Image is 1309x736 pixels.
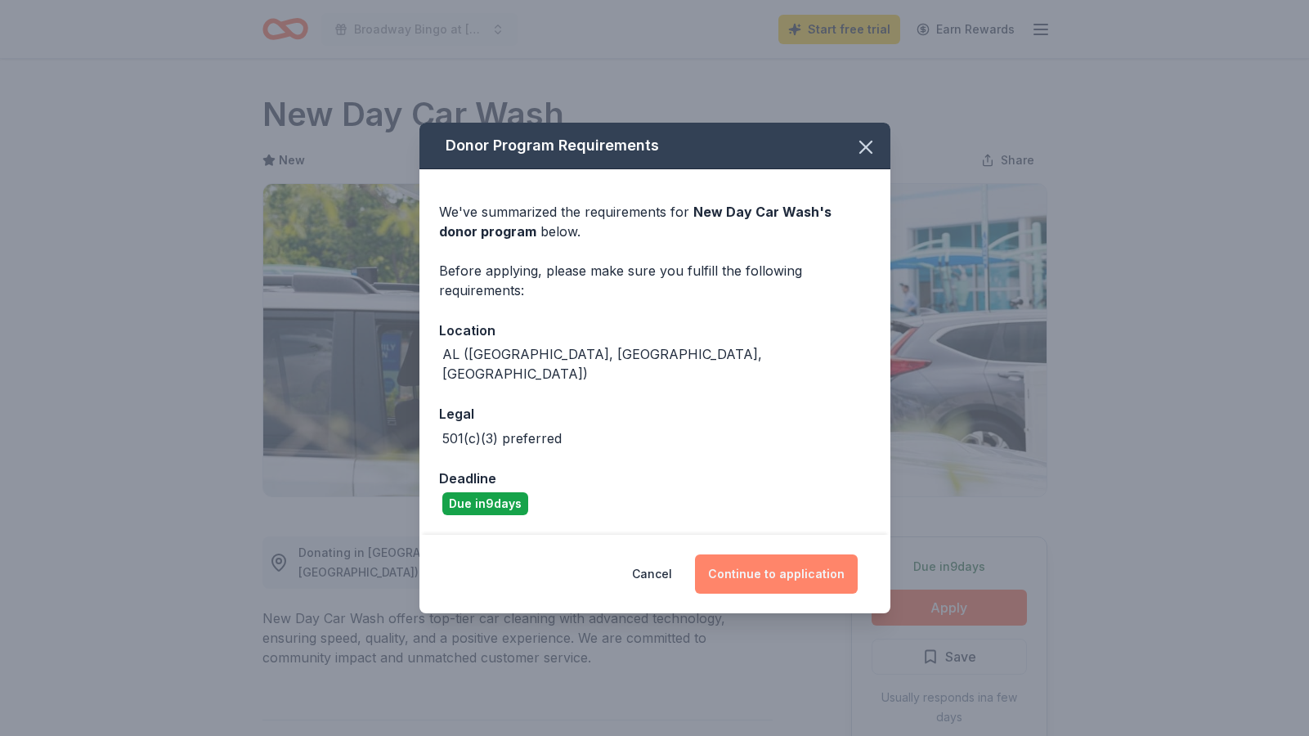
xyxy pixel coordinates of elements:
button: Continue to application [695,554,858,594]
div: Donor Program Requirements [419,123,890,169]
div: AL ([GEOGRAPHIC_DATA], [GEOGRAPHIC_DATA], [GEOGRAPHIC_DATA]) [442,344,871,384]
div: 501(c)(3) preferred [442,429,562,448]
div: Due in 9 days [442,492,528,515]
div: Location [439,320,871,341]
div: Legal [439,403,871,424]
div: Before applying, please make sure you fulfill the following requirements: [439,261,871,300]
div: Deadline [439,468,871,489]
div: We've summarized the requirements for below. [439,202,871,241]
button: Cancel [632,554,672,594]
